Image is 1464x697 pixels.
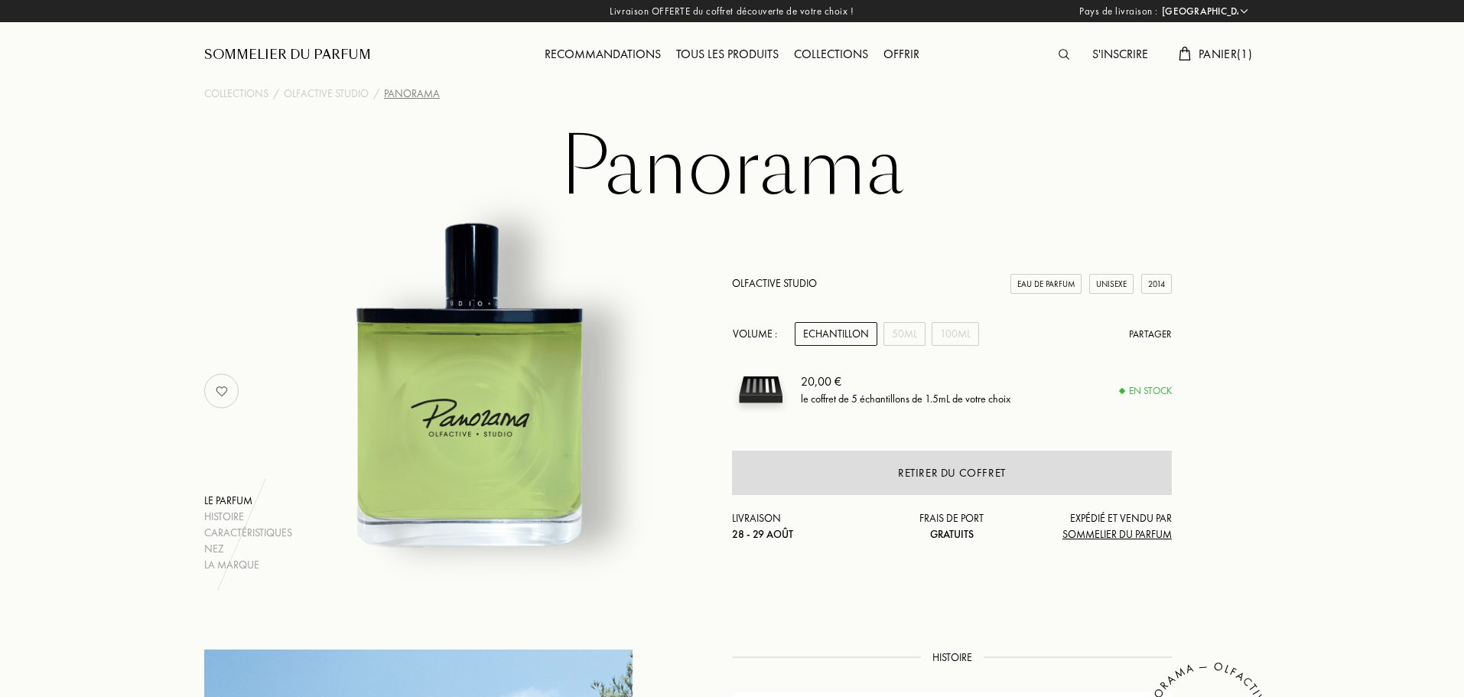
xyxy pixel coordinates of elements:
[279,194,658,573] img: Panorama Olfactive Studio
[1129,327,1172,342] div: Partager
[1025,510,1172,542] div: Expédié et vendu par
[1010,274,1082,295] div: Eau de Parfum
[883,322,926,346] div: 50mL
[204,86,268,102] a: Collections
[1059,49,1069,60] img: search_icn.svg
[1199,46,1252,62] span: Panier ( 1 )
[273,86,279,102] div: /
[1062,527,1172,541] span: Sommelier du Parfum
[795,322,877,346] div: Echantillon
[1089,274,1134,295] div: Unisexe
[204,557,292,573] div: La marque
[1079,4,1158,19] span: Pays de livraison :
[1141,274,1172,295] div: 2014
[669,45,786,65] div: Tous les produits
[876,45,927,65] div: Offrir
[932,322,979,346] div: 100mL
[1085,45,1156,65] div: S'inscrire
[1085,46,1156,62] a: S'inscrire
[204,509,292,525] div: Histoire
[204,493,292,509] div: Le parfum
[1120,383,1172,399] div: En stock
[732,276,817,290] a: Olfactive Studio
[930,527,974,541] span: Gratuits
[204,525,292,541] div: Caractéristiques
[879,510,1026,542] div: Frais de port
[732,510,879,542] div: Livraison
[537,45,669,65] div: Recommandations
[284,86,369,102] a: Olfactive Studio
[801,391,1010,407] div: le coffret de 5 échantillons de 1.5mL de votre choix
[786,45,876,65] div: Collections
[786,46,876,62] a: Collections
[669,46,786,62] a: Tous les produits
[207,376,237,406] img: no_like_p.png
[732,527,793,541] span: 28 - 29 août
[732,322,786,346] div: Volume :
[384,86,440,102] div: Panorama
[1179,47,1191,60] img: cart.svg
[204,46,371,64] a: Sommelier du Parfum
[732,361,789,419] img: sample box
[350,125,1114,210] h1: Panorama
[204,541,292,557] div: Nez
[876,46,927,62] a: Offrir
[801,373,1010,391] div: 20,00 €
[373,86,379,102] div: /
[537,46,669,62] a: Recommandations
[898,464,1006,482] div: Retirer du coffret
